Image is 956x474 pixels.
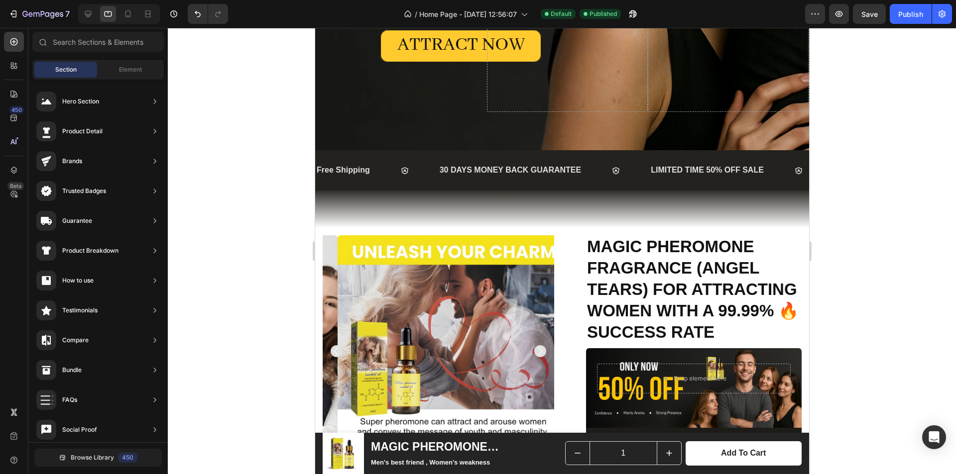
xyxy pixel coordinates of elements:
span: / [415,9,417,19]
p: Free Shipping [1,135,55,150]
div: Brands [62,156,82,166]
button: Carousel Next Arrow [219,317,231,329]
button: Carousel Back Arrow [15,317,27,329]
div: Add to cart [406,420,451,431]
span: Browse Library [71,453,114,462]
span: Section [55,65,77,74]
div: Trusted Badges [62,186,106,196]
div: 450 [9,106,24,114]
div: Open Intercom Messenger [922,425,946,449]
button: Save [853,4,886,24]
div: Background Image [271,320,486,400]
div: Testimonials [62,305,98,315]
div: Product Breakdown [62,246,119,256]
div: Bundle [62,365,82,375]
iframe: Design area [315,28,809,474]
button: increment [342,414,366,437]
div: FAQs [62,395,77,405]
div: How to use [62,276,94,285]
div: Compare [62,335,89,345]
div: Hero Section [62,96,99,106]
button: 7 [4,4,74,24]
span: Default [551,9,572,18]
div: Undo/Redo [188,4,228,24]
div: Product Detail [62,126,103,136]
div: Drop element here [358,347,411,355]
div: 30 DAYS MONEY BACK GUARANTEE [123,134,267,151]
button: Browse Library450 [34,449,162,467]
input: Search Sections & Elements [32,32,164,52]
span: Home Page - [DATE] 12:56:07 [419,9,517,19]
button: Add to cart [370,413,487,438]
a: ATTRACT NOW [65,2,226,34]
div: Guarantee [62,216,92,226]
span: Element [119,65,142,74]
span: Save [861,10,878,18]
span: ATTRACT NOW [82,5,210,29]
button: Publish [890,4,932,24]
div: Social Proof [62,425,97,435]
div: 450 [118,453,137,463]
p: 7 [65,8,70,20]
span: Published [590,9,617,18]
div: LIMITED TIME 50% OFF SALE [335,134,450,151]
h1: MAGIC PHEROMONE FRAGRANCE (ANGEL TEARS) FOR ATTRACTING WOMEN WITH A 99.99% 🔥SUCCESS RATE [271,207,486,316]
div: Beta [7,182,24,190]
div: Publish [898,9,923,19]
